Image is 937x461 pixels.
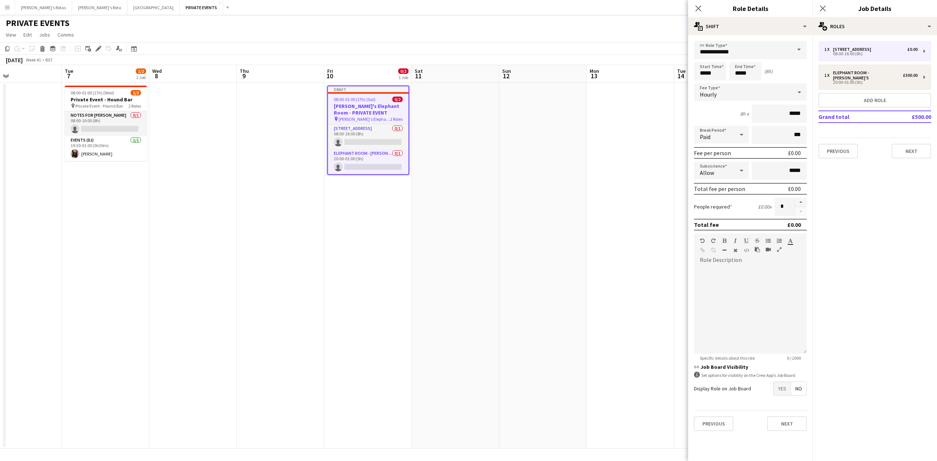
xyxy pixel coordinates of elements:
button: Undo [700,238,705,244]
span: Edit [23,31,32,38]
button: Redo [711,238,716,244]
span: 0/2 [392,97,403,102]
button: Add role [818,93,931,108]
label: Display Role on Job Board [694,385,751,392]
span: Specific details about this role [694,355,761,361]
label: People required [694,203,732,210]
button: Italic [733,238,738,244]
span: Tue [65,68,73,74]
button: Strikethrough [755,238,760,244]
button: Previous [694,416,733,431]
div: Set options for visibility on the Crew App’s Job Board [694,372,807,379]
span: 9 [239,72,249,80]
app-card-role: Events (DJ)1/119:30-01:00 (5h30m)[PERSON_NAME] [65,136,147,161]
span: Fri [327,68,333,74]
div: BST [45,57,53,63]
button: Unordered List [766,238,771,244]
button: Fullscreen [777,247,782,252]
span: Private Event - Hound Bar [75,103,123,109]
span: Sun [502,68,511,74]
span: 08:00-01:00 (17h) (Wed) [71,90,114,95]
span: 8 [151,72,162,80]
div: £0.00 [907,47,918,52]
span: Tue [677,68,686,74]
button: HTML Code [744,247,749,253]
span: No [791,382,806,395]
button: [GEOGRAPHIC_DATA] [127,0,180,15]
div: (8h) [764,68,773,75]
div: 1 x [824,73,833,78]
div: £0.00 [788,149,801,157]
div: 1 x [824,47,833,52]
button: [PERSON_NAME]'s Rota [72,0,127,15]
span: 13 [589,72,599,80]
span: 1/2 [131,90,141,95]
td: £500.00 [888,111,931,123]
a: Comms [55,30,77,40]
span: Thu [240,68,249,74]
button: Previous [818,144,858,158]
div: £0.00 [788,185,801,192]
span: 11 [414,72,423,80]
div: [DATE] [6,56,23,64]
span: 1/2 [136,68,146,74]
button: Paste as plain text [755,247,760,252]
span: Hourly [700,91,717,98]
button: Insert video [766,247,771,252]
app-card-role: ELEPHANT ROOM - [PERSON_NAME]'S0/120:00-01:00 (5h) [328,149,408,174]
button: Underline [744,238,749,244]
div: 8h x [740,110,749,117]
span: [PERSON_NAME]'s Elephant Room - PRIVATE EVENT [339,116,390,122]
span: Yes [774,382,791,395]
h3: Job Board Visibility [694,364,807,370]
div: 1 Job [399,75,408,80]
div: £0.00 [787,221,801,228]
app-job-card: 08:00-01:00 (17h) (Wed)1/2Private Event - Hound Bar Private Event - Hound Bar2 RolesNotes for [PE... [65,86,147,161]
a: Jobs [36,30,53,40]
button: Text Color [788,238,793,244]
span: 08:00-01:00 (17h) (Sat) [334,97,376,102]
div: [STREET_ADDRESS] [833,47,874,52]
a: View [3,30,19,40]
button: Increase [795,198,807,207]
div: 08:00-16:00 (8h) [824,52,918,56]
button: Clear Formatting [733,247,738,253]
span: 0/2 [398,68,408,74]
button: [PERSON_NAME]'s Rotas [15,0,72,15]
h1: PRIVATE EVENTS [6,18,70,29]
span: Week 41 [24,57,42,63]
a: Edit [20,30,35,40]
td: Grand total [818,111,888,123]
div: Draft [328,86,408,92]
span: 0 / 2000 [781,355,807,361]
span: Mon [590,68,599,74]
span: 7 [64,72,73,80]
app-job-card: Draft08:00-01:00 (17h) (Sat)0/2[PERSON_NAME]'s Elephant Room - PRIVATE EVENT [PERSON_NAME]'s Elep... [327,86,409,175]
h3: Role Details [688,4,813,13]
span: Allow [700,169,714,176]
div: Fee per person [694,149,731,157]
span: Wed [152,68,162,74]
div: Shift [688,18,813,35]
h3: Job Details [813,4,937,13]
button: Bold [722,238,727,244]
app-card-role: [STREET_ADDRESS]0/108:00-16:00 (8h) [328,124,408,149]
span: Sat [415,68,423,74]
span: Jobs [39,31,50,38]
h3: [PERSON_NAME]'s Elephant Room - PRIVATE EVENT [328,103,408,116]
div: £500.00 [903,73,918,78]
span: 14 [676,72,686,80]
button: Next [892,144,931,158]
button: Next [767,416,807,431]
button: Horizontal Line [722,247,727,253]
div: 1 Job [136,75,146,80]
span: Paid [700,133,710,140]
button: PRIVATE EVENTS [180,0,223,15]
div: £0.00 x [758,203,772,210]
div: Roles [813,18,937,35]
span: 12 [501,72,511,80]
h3: Private Event - Hound Bar [65,96,147,103]
span: 10 [326,72,333,80]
